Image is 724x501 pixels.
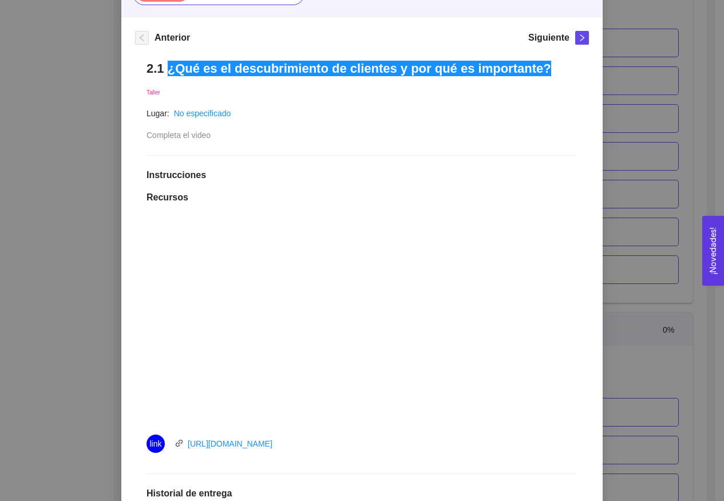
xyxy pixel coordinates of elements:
[576,34,588,42] span: right
[575,31,589,45] button: right
[147,131,211,140] span: Completa el video
[147,107,169,120] article: Lugar:
[528,31,569,45] h5: Siguiente
[147,488,577,499] h1: Historial de entrega
[175,439,183,447] span: link
[179,217,545,423] iframe: 01Alan Customer Discovery I
[147,61,577,76] h1: 2.1 ¿Qué es el descubrimiento de clientes y por qué es importante?
[149,435,161,453] span: link
[147,89,160,96] span: Taller
[147,169,577,181] h1: Instrucciones
[702,216,724,286] button: Open Feedback Widget
[155,31,190,45] h5: Anterior
[188,439,272,448] a: [URL][DOMAIN_NAME]
[174,109,231,118] a: No especificado
[135,31,149,45] button: left
[147,192,577,203] h1: Recursos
